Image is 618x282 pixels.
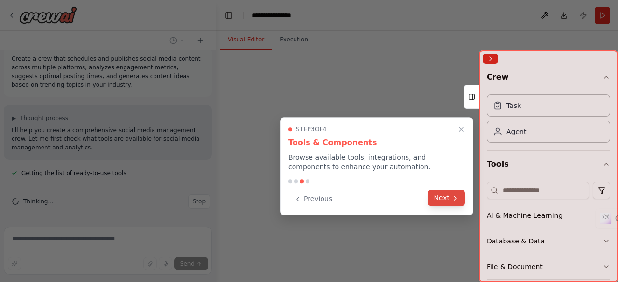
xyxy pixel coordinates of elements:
h3: Tools & Components [288,137,465,148]
span: Step 3 of 4 [296,125,327,133]
button: Previous [288,191,338,207]
button: Hide left sidebar [222,9,236,22]
p: Browse available tools, integrations, and components to enhance your automation. [288,152,465,172]
button: Close walkthrough [455,123,467,135]
button: Next [428,190,465,206]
